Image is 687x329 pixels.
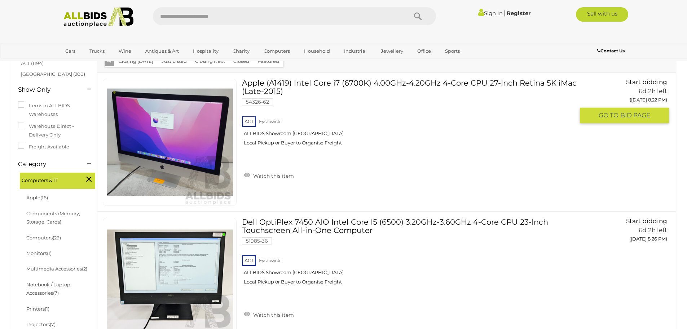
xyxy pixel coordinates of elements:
[507,10,530,17] a: Register
[229,56,254,67] button: Closed
[576,7,628,22] a: Sell with us
[626,217,667,225] span: Start bidding
[53,235,61,241] span: (29)
[26,211,80,225] a: Components (Memory, Storage, Cards)
[21,71,85,77] a: [GEOGRAPHIC_DATA] (200)
[597,47,626,55] a: Contact Us
[376,45,408,57] a: Jewellery
[585,218,669,246] a: Start bidding 6d 2h left ([DATE] 8:26 PM)
[191,56,229,67] button: Closing Next
[26,282,70,296] a: Notebook / Laptop Accessories(7)
[40,195,48,200] span: (16)
[114,45,136,57] a: Wine
[188,45,223,57] a: Hospitality
[242,309,296,320] a: Watch this item
[26,321,56,327] a: Projectors(7)
[61,45,80,57] a: Cars
[85,45,109,57] a: Trucks
[247,79,574,151] a: Apple (A1419) Intel Core i7 (6700K) 4.00GHz-4.20GHz 4-Core CPU 27-Inch Retina 5K iMac (Late-2015)...
[21,60,44,66] a: ACT (1194)
[259,45,295,57] a: Computers
[26,250,52,256] a: Monitors(1)
[18,161,76,168] h4: Category
[141,45,184,57] a: Antiques & Art
[82,266,87,272] span: (2)
[50,321,56,327] span: (7)
[26,306,49,312] a: Printers(1)
[440,45,464,57] a: Sports
[18,122,90,139] label: Warehouse Direct - Delivery Only
[47,250,52,256] span: (1)
[53,290,59,296] span: (7)
[620,111,650,120] span: BID PAGE
[626,78,667,86] span: Start bidding
[580,108,669,123] button: GO TOBID PAGE
[45,306,49,312] span: (1)
[504,9,506,17] span: |
[478,10,503,17] a: Sign In
[228,45,254,57] a: Charity
[26,235,61,241] a: Computers(29)
[107,79,233,205] img: 54326-62a.jpg
[599,111,620,120] span: GO TO
[299,45,335,57] a: Household
[114,56,158,67] button: Closing [DATE]
[60,7,138,27] img: Allbids.com.au
[247,218,574,290] a: Dell OptiPlex 7450 AIO Intel Core I5 (6500) 3.20GHz-3.60GHz 4-Core CPU 23-Inch Touchscreen All-in...
[18,101,90,118] label: Items in ALLBIDS Warehouses
[22,174,76,185] span: Computers & IT
[253,56,283,67] button: Featured
[251,173,294,179] span: Watch this item
[585,79,669,124] a: Start bidding 6d 2h left ([DATE] 8:22 PM) GO TOBID PAGE
[61,57,121,69] a: [GEOGRAPHIC_DATA]
[18,143,69,151] label: Freight Available
[242,170,296,181] a: Watch this item
[251,312,294,318] span: Watch this item
[400,7,436,25] button: Search
[18,86,76,93] h4: Show Only
[339,45,371,57] a: Industrial
[26,195,48,200] a: Apple(16)
[157,56,191,67] button: Just Listed
[26,266,87,272] a: Multimedia Accessories(2)
[413,45,436,57] a: Office
[597,48,625,53] b: Contact Us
